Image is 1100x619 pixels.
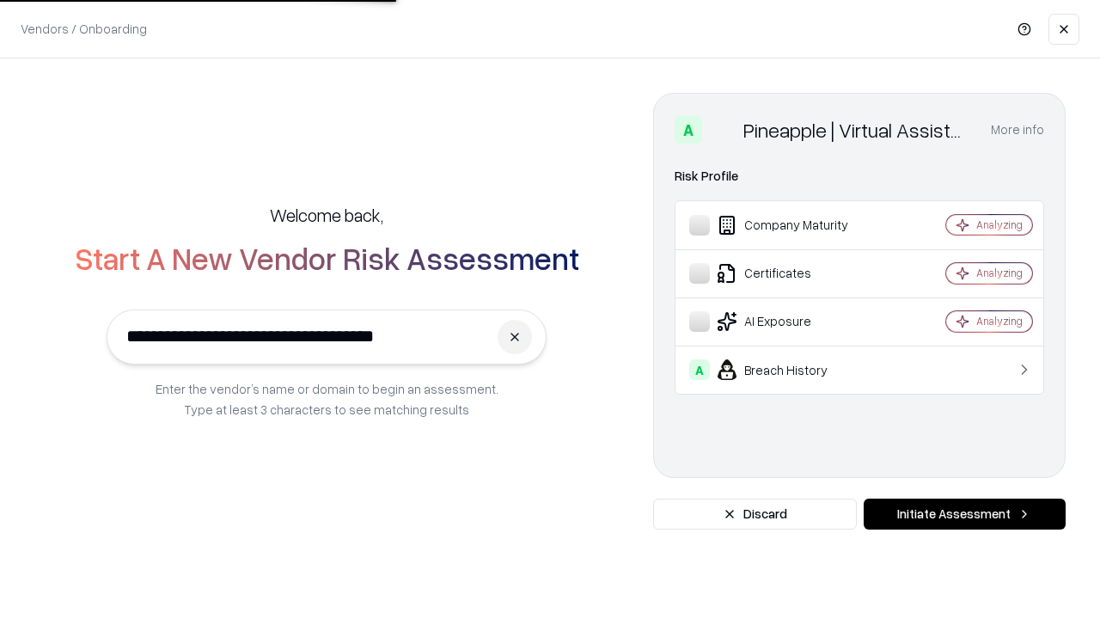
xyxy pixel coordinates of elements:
[689,215,895,236] div: Company Maturity
[689,311,895,332] div: AI Exposure
[689,263,895,284] div: Certificates
[743,116,970,144] div: Pineapple | Virtual Assistant Agency
[976,218,1023,232] div: Analyzing
[675,116,702,144] div: A
[976,314,1023,328] div: Analyzing
[991,114,1044,145] button: More info
[156,378,498,420] p: Enter the vendor’s name or domain to begin an assessment. Type at least 3 characters to see match...
[976,266,1023,280] div: Analyzing
[864,499,1066,530] button: Initiate Assessment
[75,241,579,275] h2: Start A New Vendor Risk Assessment
[689,359,710,380] div: A
[689,359,895,380] div: Breach History
[653,499,857,530] button: Discard
[709,116,736,144] img: Pineapple | Virtual Assistant Agency
[21,20,147,38] p: Vendors / Onboarding
[675,166,1044,187] div: Risk Profile
[270,203,383,227] h5: Welcome back,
